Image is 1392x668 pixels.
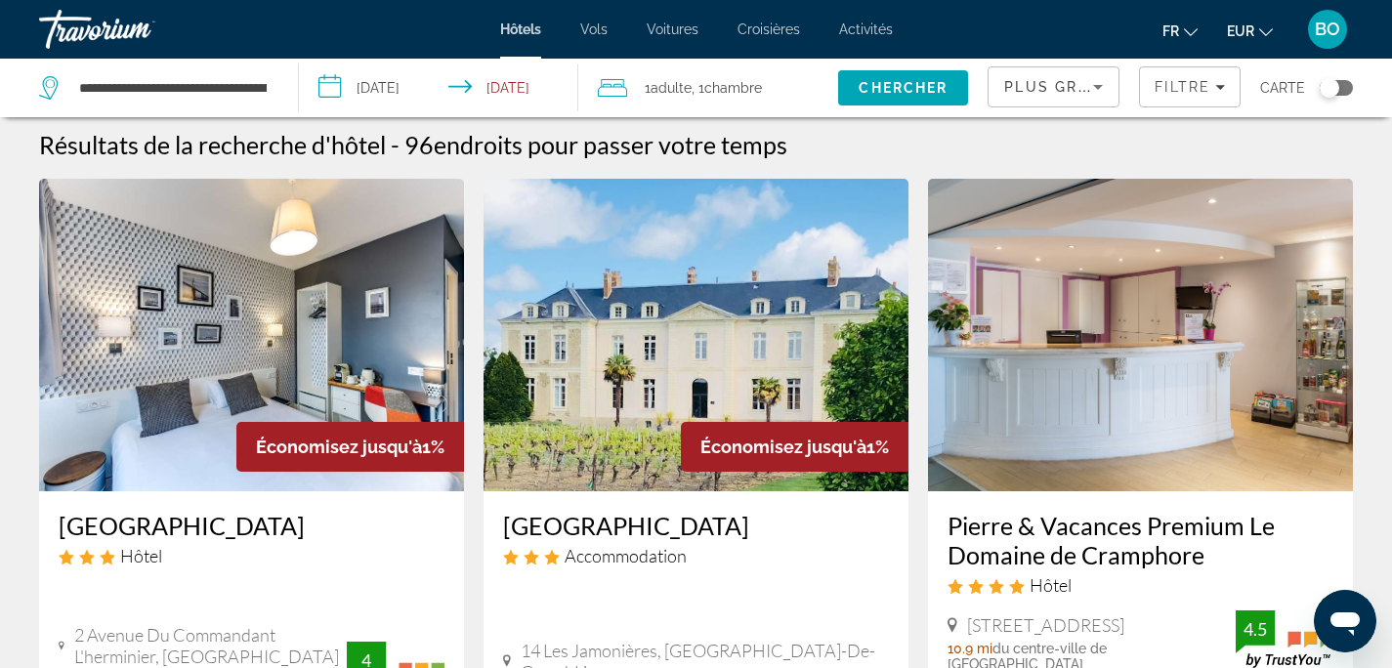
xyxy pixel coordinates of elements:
[299,59,578,117] button: Select check in and out date
[948,511,1333,569] a: Pierre & Vacances Premium Le Domaine de Cramphore
[1236,610,1333,668] img: TrustYou guest rating badge
[692,74,762,102] span: , 1
[580,21,608,37] a: Vols
[565,545,687,566] span: Accommodation
[948,641,992,656] span: 10.9 mi
[39,130,386,159] h1: Résultats de la recherche d'hôtel
[1004,75,1103,99] mat-select: Sort by
[404,130,787,159] h2: 96
[967,614,1124,636] span: [STREET_ADDRESS]
[1236,617,1275,641] div: 4.5
[120,545,162,566] span: Hôtel
[39,4,234,55] a: Travorium
[704,80,762,96] span: Chambre
[1162,17,1198,45] button: Change language
[1305,79,1353,97] button: Toggle map
[839,21,893,37] a: Activités
[1227,23,1254,39] span: EUR
[74,624,347,667] span: 2 Avenue Du Commandant L'herminier, [GEOGRAPHIC_DATA]
[1227,17,1273,45] button: Change currency
[1162,23,1179,39] span: fr
[1315,20,1340,39] span: BO
[647,21,698,37] a: Voitures
[1155,79,1210,95] span: Filtre
[700,437,866,457] span: Économisez jusqu'à
[948,574,1333,596] div: 4 star Hotel
[59,511,444,540] a: [GEOGRAPHIC_DATA]
[434,130,787,159] span: endroits pour passer votre temps
[503,545,889,566] div: 3 star Accommodation
[236,422,464,472] div: 1%
[1004,79,1238,95] span: Plus grandes économies
[484,179,908,491] img: Château des Marais
[928,179,1353,491] img: Pierre & Vacances Premium Le Domaine de Cramphore
[681,422,908,472] div: 1%
[1260,74,1305,102] span: Carte
[1314,590,1376,652] iframe: Button to launch messaging window
[59,545,444,566] div: 3 star Hotel
[651,80,692,96] span: Adulte
[838,70,968,105] button: Search
[645,74,692,102] span: 1
[1030,574,1072,596] span: Hôtel
[503,511,889,540] a: [GEOGRAPHIC_DATA]
[391,130,400,159] span: -
[500,21,541,37] a: Hôtels
[578,59,838,117] button: Travelers: 1 adult, 0 children
[256,437,422,457] span: Économisez jusqu'à
[1139,66,1241,107] button: Filters
[738,21,800,37] a: Croisières
[77,73,269,103] input: Search hotel destination
[39,179,464,491] img: Brit Hotel St Nazaire Centre Gare
[859,80,948,96] span: Chercher
[1302,9,1353,50] button: User Menu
